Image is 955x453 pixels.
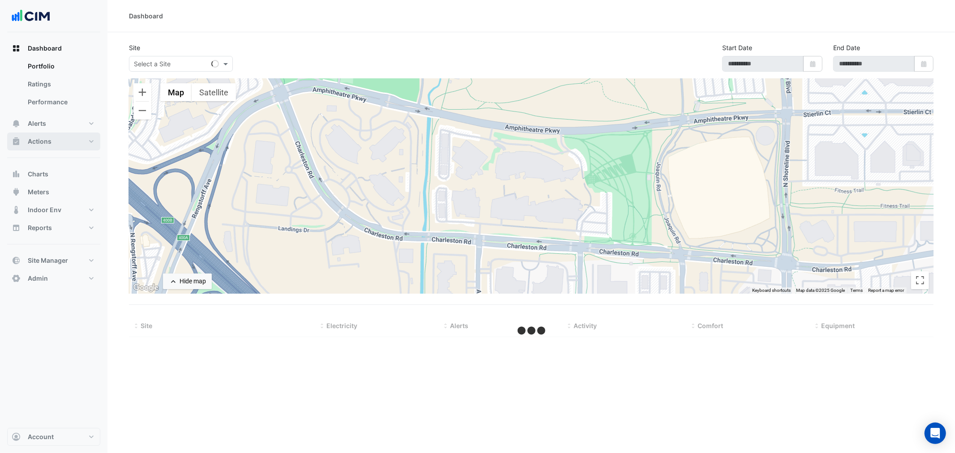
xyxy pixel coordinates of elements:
div: Dashboard [7,57,100,115]
a: Performance [21,93,100,111]
button: Alerts [7,115,100,132]
button: Keyboard shortcuts [752,287,791,294]
span: Comfort [698,322,723,329]
span: Equipment [822,322,855,329]
button: Indoor Env [7,201,100,219]
span: Alerts [28,119,46,128]
span: Site [141,322,152,329]
button: Dashboard [7,39,100,57]
button: Charts [7,165,100,183]
label: Start Date [722,43,752,52]
a: Portfolio [21,57,100,75]
label: Site [129,43,140,52]
app-icon: Indoor Env [12,205,21,214]
button: Hide map [163,274,212,289]
app-icon: Charts [12,170,21,179]
button: Reports [7,219,100,237]
app-icon: Alerts [12,119,21,128]
span: Dashboard [28,44,62,53]
button: Meters [7,183,100,201]
a: Ratings [21,75,100,93]
app-icon: Reports [12,223,21,232]
label: End Date [833,43,860,52]
a: Report a map error [868,288,904,293]
app-icon: Dashboard [12,44,21,53]
app-icon: Admin [12,274,21,283]
button: Show satellite imagery [192,83,236,101]
button: Show street map [160,83,192,101]
app-icon: Meters [12,188,21,197]
button: Site Manager [7,252,100,269]
span: Indoor Env [28,205,61,214]
button: Admin [7,269,100,287]
div: Open Intercom Messenger [925,423,946,444]
span: Electricity [326,322,357,329]
a: Open this area in Google Maps (opens a new window) [131,282,161,294]
span: Alerts [450,322,468,329]
span: Charts [28,170,48,179]
span: Admin [28,274,48,283]
span: Reports [28,223,52,232]
a: Terms (opens in new tab) [850,288,863,293]
div: Hide map [180,277,206,286]
span: Meters [28,188,49,197]
span: Map data ©2025 Google [796,288,845,293]
app-icon: Site Manager [12,256,21,265]
span: Site Manager [28,256,68,265]
span: Actions [28,137,51,146]
button: Zoom out [133,102,151,120]
img: Company Logo [11,7,51,25]
button: Actions [7,132,100,150]
button: Zoom in [133,83,151,101]
img: Google [131,282,161,294]
div: Dashboard [129,11,163,21]
button: Toggle fullscreen view [911,271,929,289]
span: Account [28,432,54,441]
button: Account [7,428,100,446]
span: Activity [574,322,597,329]
app-icon: Actions [12,137,21,146]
